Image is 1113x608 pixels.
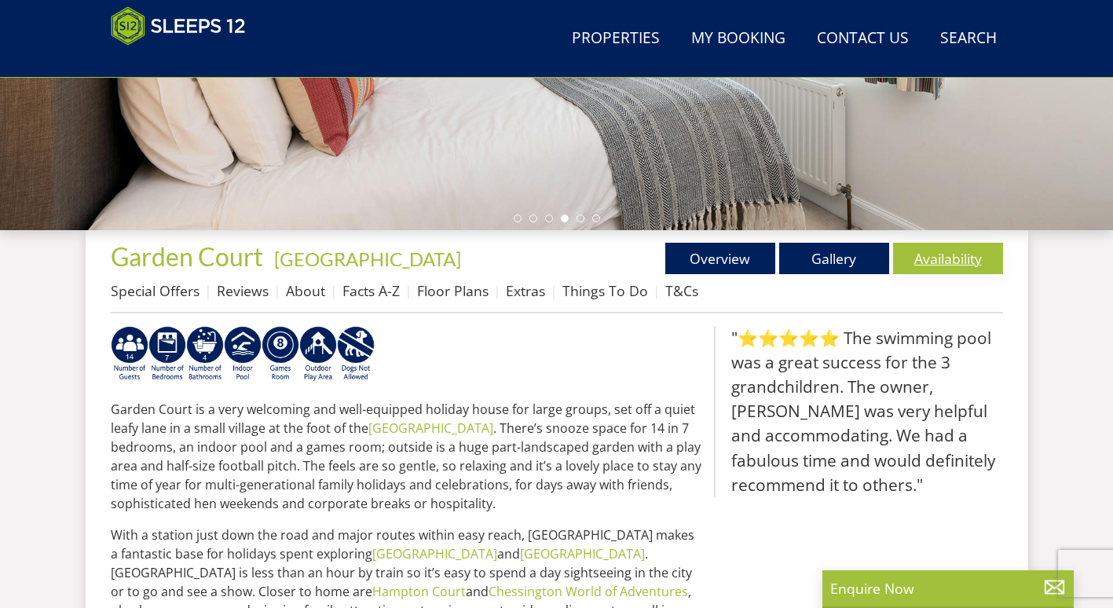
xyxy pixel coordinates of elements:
a: [GEOGRAPHIC_DATA] [368,419,493,437]
a: [GEOGRAPHIC_DATA] [520,545,645,562]
span: - [268,247,461,270]
img: AD_4nXfkFtrpaXUtUFzPNUuRY6lw1_AXVJtVz-U2ei5YX5aGQiUrqNXS9iwbJN5FWUDjNILFFLOXd6gEz37UJtgCcJbKwxVV0... [337,326,375,383]
img: AD_4nXdrZMsjcYNLGsKuA84hRzvIbesVCpXJ0qqnwZoX5ch9Zjv73tWe4fnFRs2gJ9dSiUubhZXckSJX_mqrZBmYExREIfryF... [262,326,299,383]
span: Garden Court [111,241,263,272]
a: Special Offers [111,281,200,300]
img: AD_4nXei2dp4L7_L8OvME76Xy1PUX32_NMHbHVSts-g-ZAVb8bILrMcUKZI2vRNdEqfWP017x6NFeUMZMqnp0JYknAB97-jDN... [224,326,262,383]
a: Contact Us [811,21,915,57]
a: T&Cs [665,281,698,300]
a: Things To Do [562,281,648,300]
p: Garden Court is a very welcoming and well-equipped holiday house for large groups, set off a quie... [111,400,701,513]
img: AD_4nXfv62dy8gRATOHGNfSP75DVJJaBcdzd0qX98xqyk7UjzX1qaSeW2-XwITyCEUoo8Y9WmqxHWlJK_gMXd74SOrsYAJ_vK... [111,326,148,383]
a: Search [934,21,1003,57]
iframe: Customer reviews powered by Trustpilot [103,55,268,68]
img: Sleeps 12 [111,6,246,46]
a: About [286,281,325,300]
a: Extras [506,281,545,300]
a: Floor Plans [417,281,489,300]
a: Garden Court [111,241,268,272]
a: [GEOGRAPHIC_DATA] [372,545,497,562]
blockquote: "⭐⭐⭐⭐⭐ The swimming pool was a great success for the 3 grandchildren. The owner, [PERSON_NAME] wa... [714,326,1003,497]
img: AD_4nXfpvCopSjPgFbrTpZ4Gb7z5vnaH8jAbqJolZQMpS62V5cqRSJM9TeuVSL7bGYE6JfFcU1DuF4uSwvi9kHIO1tFmPipW4... [148,326,186,383]
img: AD_4nXeeKAYjkuG3a2x-X3hFtWJ2Y0qYZCJFBdSEqgvIh7i01VfeXxaPOSZiIn67hladtl6xx588eK4H21RjCP8uLcDwdSe_I... [186,326,224,383]
a: Facts A-Z [342,281,400,300]
a: My Booking [685,21,792,57]
a: Overview [665,243,775,274]
a: Availability [893,243,1003,274]
a: Gallery [779,243,889,274]
a: Hampton Court [372,583,466,600]
a: Chessington World of Adventures [489,583,688,600]
img: AD_4nXfjdDqPkGBf7Vpi6H87bmAUe5GYCbodrAbU4sf37YN55BCjSXGx5ZgBV7Vb9EJZsXiNVuyAiuJUB3WVt-w9eJ0vaBcHg... [299,326,337,383]
a: Properties [566,21,666,57]
p: Enquire Now [830,578,1066,599]
a: Reviews [217,281,269,300]
a: [GEOGRAPHIC_DATA] [274,247,461,270]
